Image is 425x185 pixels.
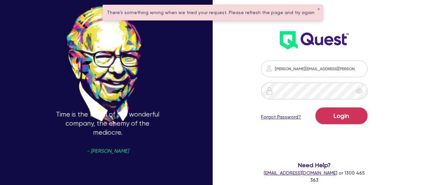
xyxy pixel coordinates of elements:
img: icon-password [265,64,273,73]
div: There's something wrong when we tried your request. Please refresh the page and try again [103,5,323,20]
button: ✕ [317,8,320,11]
a: [EMAIL_ADDRESS][DOMAIN_NAME] [264,170,337,176]
a: Forgot Password? [261,113,301,121]
img: wH2k97JdezQIQAAAABJRU5ErkJggg== [280,31,349,49]
span: eye [356,88,363,94]
input: Email address [261,60,367,77]
span: or 1300 465 363 [264,170,365,183]
img: icon-password [265,87,273,95]
button: Login [315,107,368,124]
span: Need Help? [261,160,367,170]
span: - [PERSON_NAME] [87,149,129,154]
